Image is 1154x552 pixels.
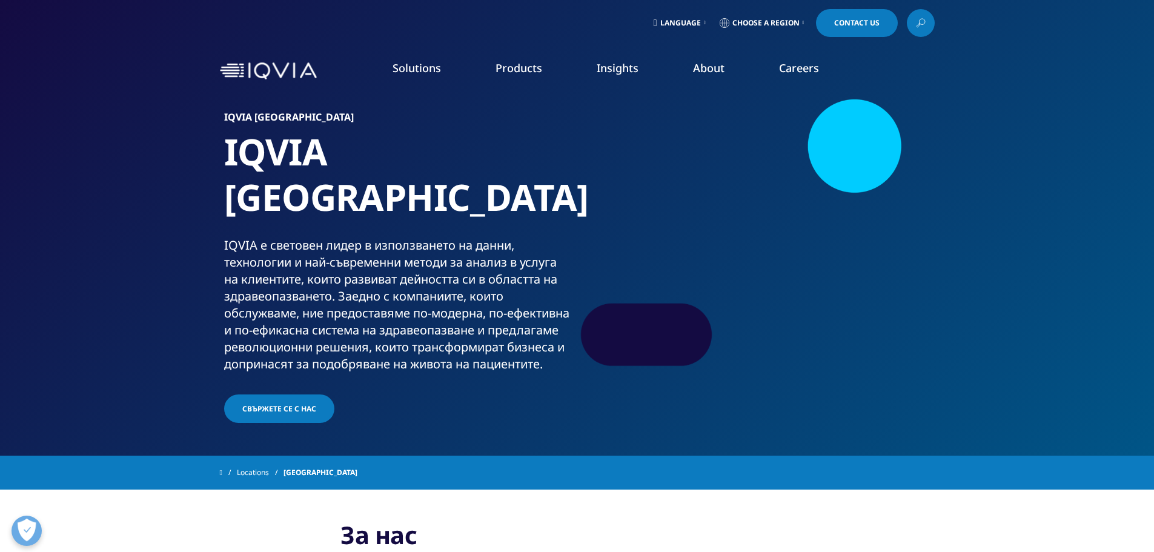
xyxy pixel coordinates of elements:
[393,61,441,75] a: Solutions
[224,129,572,237] h1: IQVIA [GEOGRAPHIC_DATA]
[606,112,930,354] img: 524_custom-photo_iqvia-pin-on-business-suit.jpg
[322,42,935,99] nav: Primary
[597,61,638,75] a: Insights
[660,18,701,28] span: Language
[224,112,572,129] h6: IQVIA [GEOGRAPHIC_DATA]
[237,462,284,484] a: Locations
[732,18,800,28] span: Choose a Region
[693,61,725,75] a: About
[779,61,819,75] a: Careers
[496,61,542,75] a: Products
[816,9,898,37] a: Contact Us
[284,462,357,484] span: [GEOGRAPHIC_DATA]
[12,516,42,546] button: Open Preferences
[242,404,316,414] span: Свържете се с нас
[224,394,334,423] a: Свържете се с нас
[834,19,880,27] span: Contact Us
[224,237,572,373] div: IQVIA е световен лидер в използването на данни, технологии и най-съвременни методи за анализ в ус...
